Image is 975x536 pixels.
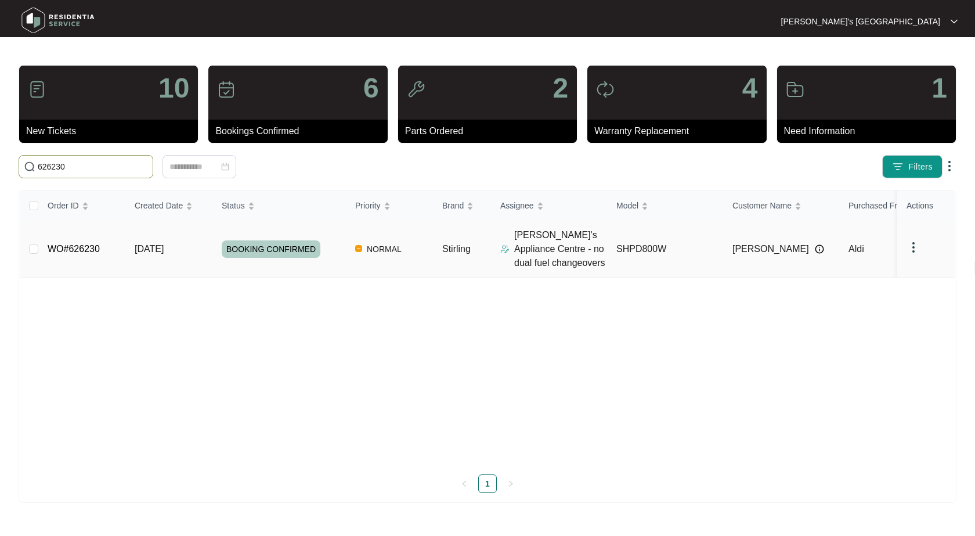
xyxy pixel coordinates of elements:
img: icon [407,80,425,99]
a: WO#626230 [48,244,100,254]
img: dropdown arrow [951,19,958,24]
p: New Tickets [26,124,198,138]
img: Vercel Logo [355,245,362,252]
span: Model [616,199,638,212]
th: Created Date [125,190,212,221]
button: left [455,474,474,493]
span: Customer Name [732,199,792,212]
th: Assignee [491,190,607,221]
img: icon [28,80,46,99]
th: Model [607,190,723,221]
th: Status [212,190,346,221]
span: NORMAL [362,242,406,256]
span: BOOKING CONFIRMED [222,240,320,258]
input: Search by Order Id, Assignee Name, Customer Name, Brand and Model [38,160,148,173]
p: 10 [158,74,189,102]
span: Filters [908,161,933,173]
span: Stirling [442,244,471,254]
td: SHPD800W [607,221,723,278]
img: dropdown arrow [907,240,920,254]
span: Status [222,199,245,212]
img: icon [596,80,615,99]
p: [PERSON_NAME]'s [GEOGRAPHIC_DATA] [781,16,940,27]
li: Previous Page [455,474,474,493]
img: dropdown arrow [943,159,956,173]
span: Aldi [848,244,864,254]
li: 1 [478,474,497,493]
img: Info icon [815,244,824,254]
img: icon [217,80,236,99]
p: 2 [552,74,568,102]
th: Order ID [38,190,125,221]
li: Next Page [501,474,520,493]
p: 1 [931,74,947,102]
img: filter icon [892,161,904,172]
span: Priority [355,199,381,212]
span: Order ID [48,199,79,212]
a: 1 [479,475,496,492]
span: Brand [442,199,464,212]
span: Created Date [135,199,183,212]
span: right [507,480,514,487]
span: [PERSON_NAME] [732,242,809,256]
button: right [501,474,520,493]
span: Purchased From [848,199,908,212]
th: Actions [897,190,955,221]
p: [PERSON_NAME]'s Appliance Centre - no dual fuel changeovers [514,228,607,270]
span: left [461,480,468,487]
button: filter iconFilters [882,155,943,178]
img: icon [786,80,804,99]
img: search-icon [24,161,35,172]
p: Warranty Replacement [594,124,766,138]
p: 6 [363,74,379,102]
th: Brand [433,190,491,221]
th: Priority [346,190,433,221]
span: Assignee [500,199,534,212]
span: [DATE] [135,244,164,254]
th: Customer Name [723,190,839,221]
p: 4 [742,74,758,102]
p: Need Information [784,124,956,138]
img: residentia service logo [17,3,99,38]
p: Parts Ordered [405,124,577,138]
p: Bookings Confirmed [215,124,387,138]
img: Assigner Icon [500,244,510,254]
th: Purchased From [839,190,955,221]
